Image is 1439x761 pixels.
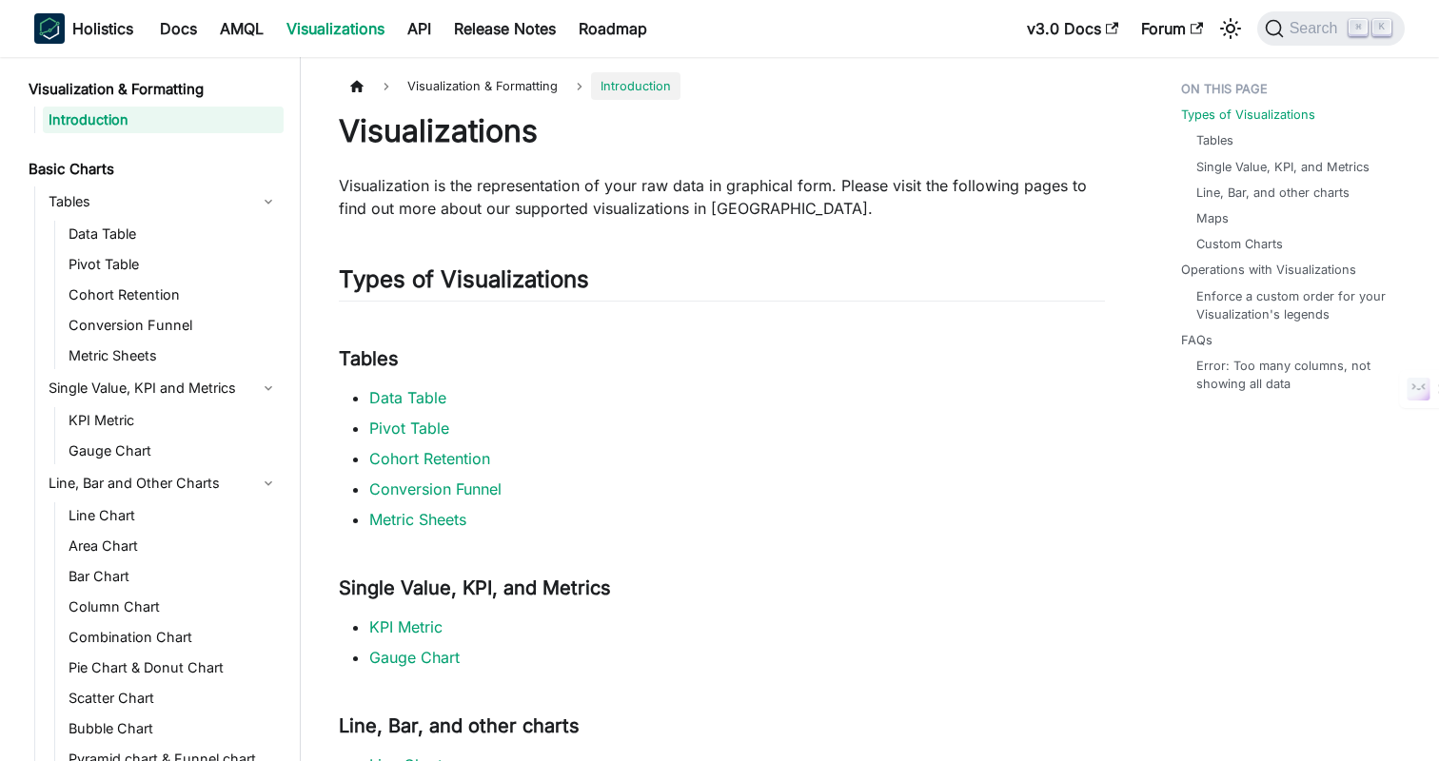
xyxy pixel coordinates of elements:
[208,13,275,44] a: AMQL
[63,594,284,620] a: Column Chart
[72,17,133,40] b: Holistics
[1196,131,1233,149] a: Tables
[1196,235,1283,253] a: Custom Charts
[369,388,446,407] a: Data Table
[63,251,284,278] a: Pivot Table
[63,312,284,339] a: Conversion Funnel
[63,221,284,247] a: Data Table
[1181,261,1356,279] a: Operations with Visualizations
[1372,19,1391,36] kbd: K
[369,419,449,438] a: Pivot Table
[339,347,1105,371] h3: Tables
[63,407,284,434] a: KPI Metric
[1196,357,1386,393] a: Error: Too many columns, not showing all data
[1284,20,1350,37] span: Search
[34,13,65,44] img: Holistics
[63,715,284,742] a: Bubble Chart
[591,72,680,100] span: Introduction
[34,13,133,44] a: HolisticsHolistics
[63,563,284,590] a: Bar Chart
[43,186,284,217] a: Tables
[1257,11,1405,46] button: Search (Command+K)
[1215,13,1246,44] button: Switch between dark and light mode (currently light mode)
[443,13,567,44] a: Release Notes
[63,685,284,712] a: Scatter Chart
[63,342,284,369] a: Metric Sheets
[23,156,284,183] a: Basic Charts
[43,373,284,403] a: Single Value, KPI and Metrics
[369,510,466,529] a: Metric Sheets
[1196,287,1386,323] a: Enforce a custom order for your Visualization's legends
[43,468,284,498] a: Line, Bar and Other Charts
[148,13,208,44] a: Docs
[339,72,375,100] a: Home page
[369,479,502,498] a: Conversion Funnel
[339,265,1105,302] h2: Types of Visualizations
[63,624,284,651] a: Combination Chart
[339,72,1105,100] nav: Breadcrumbs
[63,533,284,559] a: Area Chart
[63,654,284,681] a: Pie Chart & Donut Chart
[398,72,567,100] span: Visualization & Formatting
[339,714,1105,738] h3: Line, Bar, and other charts
[339,576,1105,600] h3: Single Value, KPI, and Metrics
[1196,209,1229,227] a: Maps
[23,76,284,103] a: Visualization & Formatting
[369,648,460,667] a: Gauge Chart
[1181,331,1212,349] a: FAQs
[339,112,1105,150] h1: Visualizations
[275,13,396,44] a: Visualizations
[567,13,659,44] a: Roadmap
[1015,13,1130,44] a: v3.0 Docs
[396,13,443,44] a: API
[1196,158,1370,176] a: Single Value, KPI, and Metrics
[1181,106,1315,124] a: Types of Visualizations
[63,282,284,308] a: Cohort Retention
[1130,13,1214,44] a: Forum
[339,174,1105,220] p: Visualization is the representation of your raw data in graphical form. Please visit the followin...
[369,449,490,468] a: Cohort Retention
[63,438,284,464] a: Gauge Chart
[369,617,443,636] a: KPI Metric
[1349,19,1368,36] kbd: ⌘
[63,502,284,529] a: Line Chart
[1196,184,1350,202] a: Line, Bar, and other charts
[15,57,301,761] nav: Docs sidebar
[43,107,284,133] a: Introduction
